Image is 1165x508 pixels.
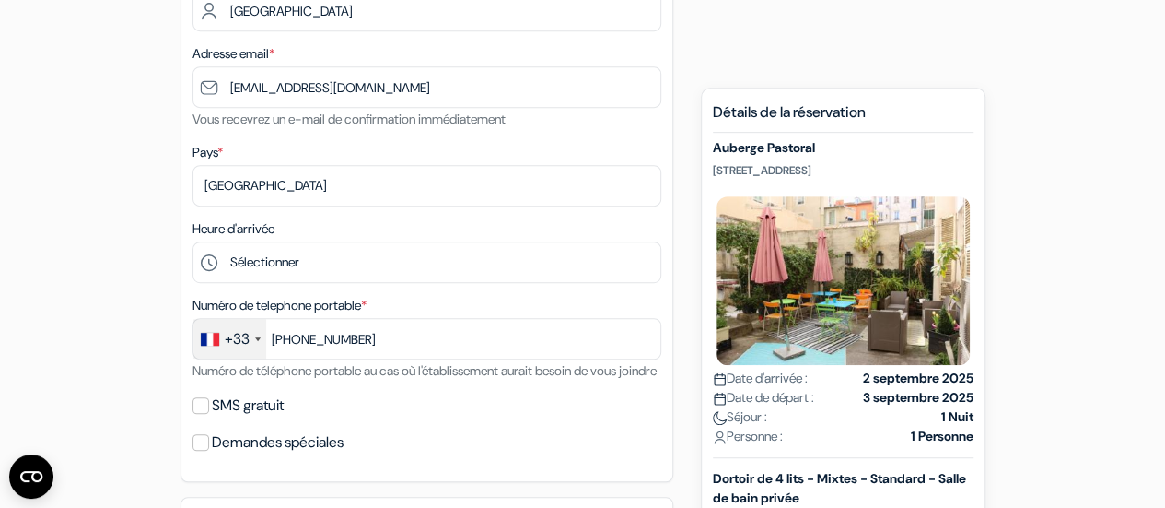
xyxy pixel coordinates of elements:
div: France: +33 [193,319,266,359]
label: Numéro de telephone portable [192,296,367,315]
div: +33 [225,328,250,350]
p: [STREET_ADDRESS] [713,163,973,178]
label: Adresse email [192,44,274,64]
label: Pays [192,143,223,162]
input: Entrer adresse e-mail [192,66,661,108]
span: Date d'arrivée : [713,369,808,388]
h5: Auberge Pastoral [713,140,973,156]
label: Demandes spéciales [212,430,344,455]
h5: Détails de la réservation [713,103,973,133]
img: user_icon.svg [713,431,727,444]
small: Vous recevrez un e-mail de confirmation immédiatement [192,111,506,127]
label: SMS gratuit [212,393,284,419]
small: Numéro de téléphone portable au cas où l'établissement aurait besoin de vous joindre [192,362,657,379]
img: moon.svg [713,411,727,425]
strong: 1 Nuit [941,408,973,427]
input: 6 12 34 56 78 [192,318,661,360]
button: Ouvrir le widget CMP [9,455,53,499]
span: Personne : [713,427,783,446]
strong: 2 septembre 2025 [863,369,973,388]
strong: 1 Personne [911,427,973,446]
label: Heure d'arrivée [192,219,274,239]
strong: 3 septembre 2025 [863,388,973,408]
span: Séjour : [713,408,767,427]
span: Date de départ : [713,388,814,408]
img: calendar.svg [713,392,727,406]
b: Dortoir de 4 lits - Mixtes - Standard - Salle de bain privée [713,470,966,506]
img: calendar.svg [713,372,727,386]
